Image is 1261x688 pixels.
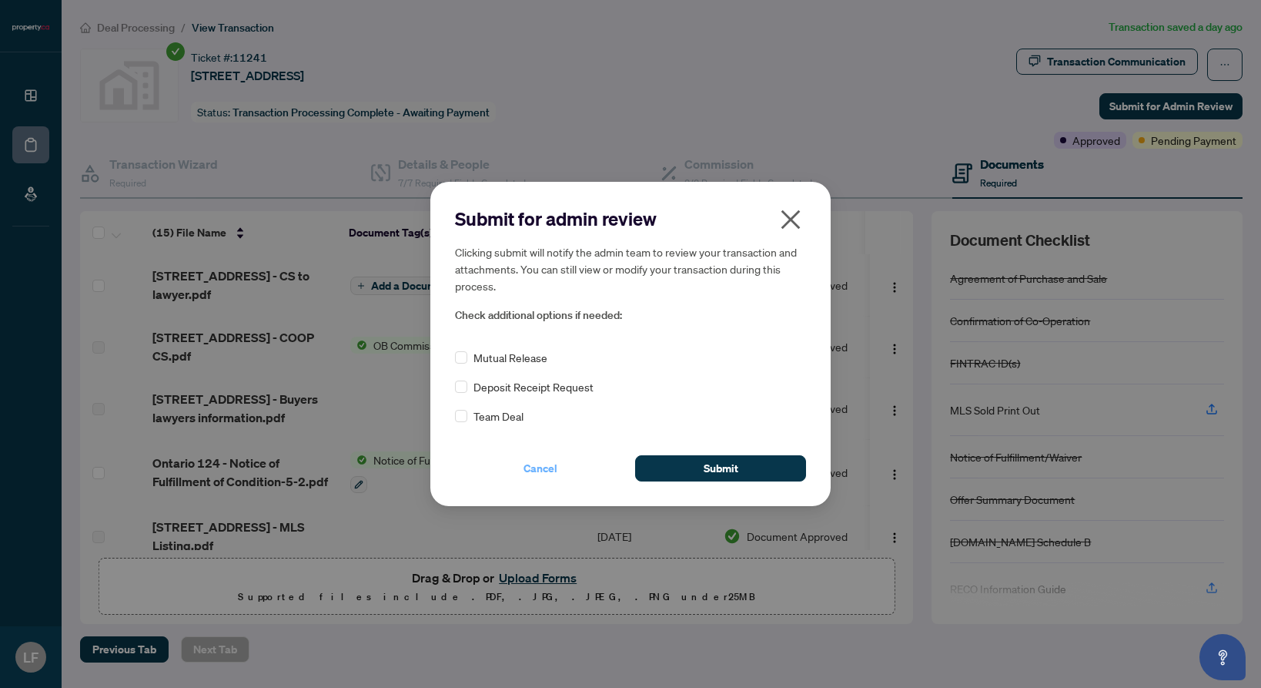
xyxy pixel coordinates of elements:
[455,455,626,482] button: Cancel
[455,206,806,231] h2: Submit for admin review
[1199,634,1246,680] button: Open asap
[473,378,594,395] span: Deposit Receipt Request
[473,408,523,425] span: Team Deal
[523,456,557,481] span: Cancel
[455,307,806,324] span: Check additional options if needed:
[704,456,738,481] span: Submit
[635,455,806,482] button: Submit
[778,207,803,232] span: close
[473,349,547,366] span: Mutual Release
[455,243,806,294] h5: Clicking submit will notify the admin team to review your transaction and attachments. You can st...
